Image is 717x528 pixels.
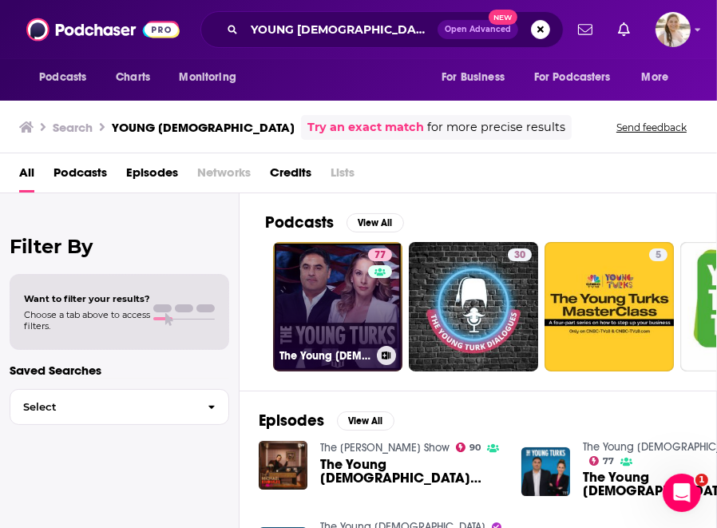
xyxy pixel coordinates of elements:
[631,62,689,93] button: open menu
[259,441,307,490] img: The Young Turks ATTACKED Me
[589,456,615,466] a: 77
[368,248,392,261] a: 77
[521,447,570,496] img: The Young Turks - November 24, 2020
[514,248,525,264] span: 30
[10,363,229,378] p: Saved Searches
[442,66,505,89] span: For Business
[270,160,311,193] a: Credits
[438,20,518,39] button: Open AdvancedNew
[244,17,438,42] input: Search podcasts, credits, & more...
[469,444,481,451] span: 90
[649,248,667,261] a: 5
[265,212,334,232] h2: Podcasts
[39,66,86,89] span: Podcasts
[656,248,661,264] span: 5
[179,66,236,89] span: Monitoring
[265,212,404,232] a: PodcastsView All
[307,118,424,137] a: Try an exact match
[337,411,394,431] button: View All
[259,411,394,431] a: EpisodesView All
[656,12,691,47] button: Show profile menu
[53,120,93,135] h3: Search
[374,248,386,264] span: 77
[320,458,502,485] span: The Young [DEMOGRAPHIC_DATA] ATTACKED Me
[331,160,355,193] span: Lists
[273,242,402,371] a: 77The Young [DEMOGRAPHIC_DATA]
[427,118,565,137] span: for more precise results
[430,62,525,93] button: open menu
[534,66,611,89] span: For Podcasters
[545,242,674,371] a: 5
[347,213,404,232] button: View All
[642,66,669,89] span: More
[116,66,150,89] span: Charts
[612,16,636,43] a: Show notifications dropdown
[656,12,691,47] span: Logged in as acquavie
[105,62,160,93] a: Charts
[663,474,701,512] iframe: Intercom live chat
[112,120,295,135] h3: YOUNG [DEMOGRAPHIC_DATA]
[409,242,538,371] a: 30
[456,443,481,452] a: 90
[603,458,614,465] span: 77
[26,14,180,45] img: Podchaser - Follow, Share and Rate Podcasts
[489,10,517,25] span: New
[320,458,502,485] a: The Young Turks ATTACKED Me
[656,12,691,47] img: User Profile
[279,349,370,363] h3: The Young [DEMOGRAPHIC_DATA]
[524,62,634,93] button: open menu
[28,62,107,93] button: open menu
[612,121,691,134] button: Send feedback
[200,11,564,48] div: Search podcasts, credits, & more...
[572,16,599,43] a: Show notifications dropdown
[10,389,229,425] button: Select
[197,160,251,193] span: Networks
[445,26,511,34] span: Open Advanced
[259,411,324,431] h2: Episodes
[508,248,532,261] a: 30
[126,160,178,193] a: Episodes
[320,441,450,455] a: The Michael Knowles Show
[53,160,107,193] a: Podcasts
[695,474,708,486] span: 1
[10,235,229,258] h2: Filter By
[168,62,256,93] button: open menu
[24,293,150,304] span: Want to filter your results?
[10,402,195,412] span: Select
[24,309,150,331] span: Choose a tab above to access filters.
[19,160,34,193] a: All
